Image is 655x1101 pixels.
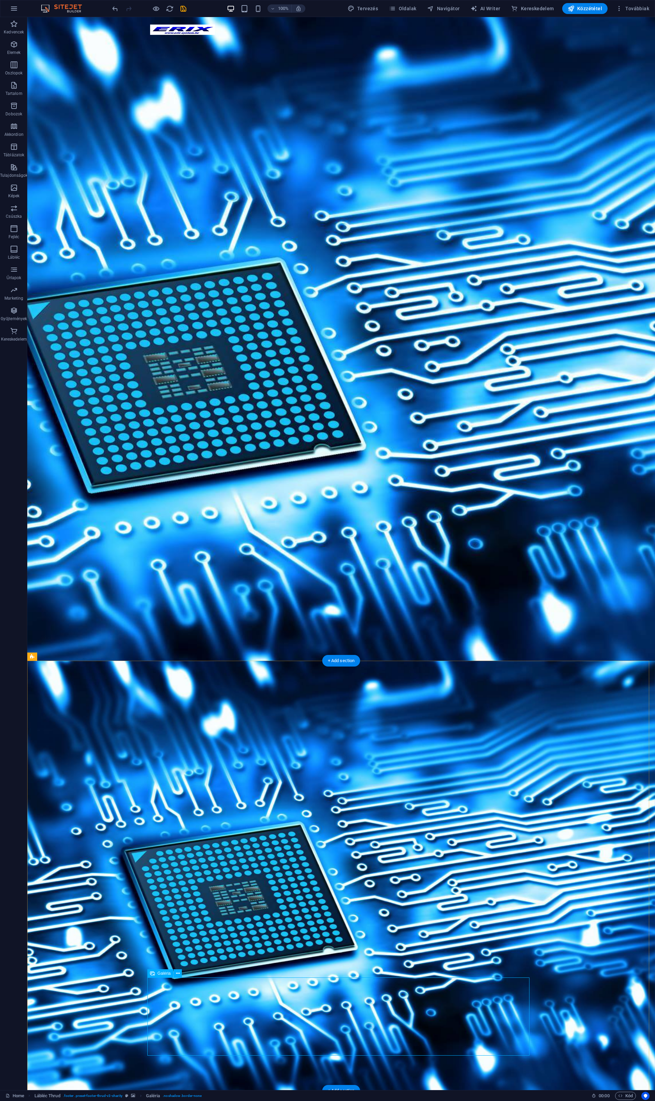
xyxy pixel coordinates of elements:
div: Tervezés (Ctrl+Alt+Y) [345,3,381,14]
button: Kereskedelem [508,3,556,14]
i: Átméretezés esetén automatikusan beállítja a nagyítási szintet a választott eszköznek megfelelően. [295,5,302,12]
a: Kattintson a kijelölés megszüntetéséhez. Dupla kattintás az oldalak megnyitásához [5,1092,24,1100]
p: Elemek [7,50,21,55]
button: AI Writer [468,3,503,14]
span: Közzététel [568,5,602,12]
span: . noshadow .border-none [163,1092,202,1100]
p: Marketing [4,296,23,301]
i: Mentés (Ctrl+S) [179,5,187,13]
p: Oszlopok [5,70,23,76]
p: Képek [8,193,20,199]
button: Továbbiak [613,3,652,14]
button: Usercentrics [641,1092,650,1100]
span: Kód [618,1092,633,1100]
nav: breadcrumb [34,1092,202,1100]
button: save [179,4,187,13]
button: undo [111,4,119,13]
span: Kereskedelem [511,5,554,12]
button: Közzététel [562,3,608,14]
p: Fejléc [9,234,19,240]
i: Ez az elem egy testreszabható előre beállítás [125,1094,128,1098]
p: Csúszka [6,214,22,219]
p: Táblázatok [3,152,24,158]
span: Kattintson a kijelöléshez. Dupla kattintás az szerkesztéshez [146,1092,160,1100]
span: AI Writer [470,5,500,12]
i: Weboldal újratöltése [166,5,174,13]
h6: Munkamenet idő [592,1092,610,1100]
span: : [603,1093,605,1098]
span: Kattintson a kijelöléshez. Dupla kattintás az szerkesztéshez [34,1092,60,1100]
span: Galéria [158,971,171,975]
span: Oldalak [389,5,416,12]
button: Tervezés [345,3,381,14]
h6: 100% [278,4,289,13]
button: Oldalak [386,3,419,14]
span: 00 00 [599,1092,609,1100]
p: Akkordion [4,132,24,137]
button: reload [165,4,174,13]
p: Űrlapok [6,275,21,281]
img: Editor Logo [39,4,90,13]
p: Kedvencek [4,29,24,35]
span: Tervezés [348,5,378,12]
p: Dobozok [5,111,22,117]
div: + Add section [322,655,360,667]
p: Gyűjtemények [1,316,27,321]
i: Visszavonás: Galéria képek megváltoztatása (Ctrl+Z) [111,5,119,13]
p: Tartalom [5,91,23,96]
button: Kattintson ide az előnézeti módból való kilépéshez és a szerkesztés folytatásához [152,4,160,13]
button: 100% [267,4,292,13]
button: Kód [615,1092,636,1100]
span: Navigátor [427,5,460,12]
p: Lábléc [8,255,20,260]
span: Továbbiak [616,5,649,12]
button: Navigátor [424,3,462,14]
p: Kereskedelem [1,337,27,342]
div: + Add section [322,1085,360,1097]
span: . footer .preset-footer-thrud-v3-charity [63,1092,123,1100]
i: Ez az elem hátteret tartalmaz [131,1094,135,1098]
